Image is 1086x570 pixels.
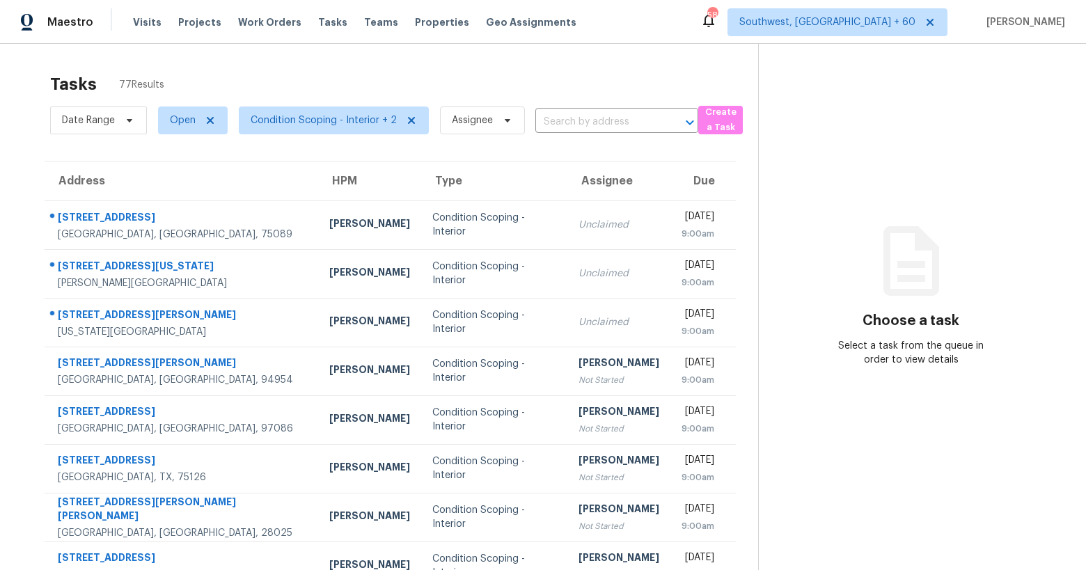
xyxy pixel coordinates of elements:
div: [GEOGRAPHIC_DATA], [GEOGRAPHIC_DATA], 28025 [58,526,307,540]
span: Southwest, [GEOGRAPHIC_DATA] + 60 [739,15,915,29]
div: [PERSON_NAME] [329,314,410,331]
span: Teams [364,15,398,29]
h3: Choose a task [863,314,959,328]
div: [STREET_ADDRESS][PERSON_NAME] [58,308,307,325]
div: Condition Scoping - Interior [432,357,556,385]
div: 9:00am [682,373,714,387]
span: Date Range [62,113,115,127]
div: Unclaimed [579,218,659,232]
div: [STREET_ADDRESS] [58,453,307,470]
div: 9:00am [682,470,714,484]
div: [PERSON_NAME] [329,509,410,526]
div: [STREET_ADDRESS][US_STATE] [58,259,307,276]
div: [STREET_ADDRESS] [58,210,307,228]
span: Work Orders [238,15,301,29]
div: Condition Scoping - Interior [432,406,556,434]
th: Type [421,161,567,200]
div: [STREET_ADDRESS][PERSON_NAME] [58,356,307,373]
div: [GEOGRAPHIC_DATA], [GEOGRAPHIC_DATA], 75089 [58,228,307,242]
div: [PERSON_NAME] [329,411,410,429]
input: Search by address [535,111,659,133]
div: Not Started [579,373,659,387]
span: Open [170,113,196,127]
div: 9:00am [682,519,714,533]
div: [PERSON_NAME] [579,356,659,373]
span: 77 Results [119,78,164,92]
div: [PERSON_NAME] [329,216,410,234]
h2: Tasks [50,77,97,91]
div: Condition Scoping - Interior [432,308,556,336]
div: Not Started [579,470,659,484]
div: Condition Scoping - Interior [432,260,556,287]
div: 9:00am [682,227,714,241]
span: Maestro [47,15,93,29]
div: [STREET_ADDRESS] [58,404,307,422]
span: [PERSON_NAME] [981,15,1065,29]
div: [GEOGRAPHIC_DATA], [GEOGRAPHIC_DATA], 94954 [58,373,307,387]
div: [PERSON_NAME][GEOGRAPHIC_DATA] [58,276,307,290]
div: [DATE] [682,258,714,276]
span: Projects [178,15,221,29]
th: Address [45,161,318,200]
div: [GEOGRAPHIC_DATA], [GEOGRAPHIC_DATA], 97086 [58,422,307,436]
div: Not Started [579,422,659,436]
span: Assignee [452,113,493,127]
span: Condition Scoping - Interior + 2 [251,113,397,127]
span: Create a Task [705,104,736,136]
div: [DATE] [682,307,714,324]
button: Create a Task [698,106,743,134]
div: [PERSON_NAME] [579,551,659,568]
div: 9:00am [682,276,714,290]
div: [DATE] [682,453,714,470]
span: Properties [415,15,469,29]
div: [DATE] [682,356,714,373]
div: Condition Scoping - Interior [432,454,556,482]
div: Condition Scoping - Interior [432,503,556,531]
div: [DATE] [682,209,714,227]
span: Visits [133,15,162,29]
div: [DATE] [682,404,714,422]
div: [PERSON_NAME] [579,453,659,470]
span: Geo Assignments [486,15,576,29]
div: [STREET_ADDRESS][PERSON_NAME][PERSON_NAME] [58,495,307,526]
th: Assignee [567,161,670,200]
div: 9:00am [682,422,714,436]
span: Tasks [318,17,347,27]
div: Condition Scoping - Interior [432,211,556,239]
div: [DATE] [682,551,714,568]
div: [PERSON_NAME] [329,460,410,477]
div: 580 [707,8,717,22]
button: Open [680,113,700,132]
div: [PERSON_NAME] [579,404,659,422]
div: Unclaimed [579,315,659,329]
div: [DATE] [682,502,714,519]
div: Not Started [579,519,659,533]
th: HPM [318,161,421,200]
div: [PERSON_NAME] [579,502,659,519]
div: Select a task from the queue in order to view details [835,339,987,367]
div: [GEOGRAPHIC_DATA], TX, 75126 [58,470,307,484]
div: [US_STATE][GEOGRAPHIC_DATA] [58,325,307,339]
div: Unclaimed [579,267,659,280]
div: [PERSON_NAME] [329,265,410,283]
th: Due [670,161,736,200]
div: [PERSON_NAME] [329,363,410,380]
div: 9:00am [682,324,714,338]
div: [STREET_ADDRESS] [58,551,307,568]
